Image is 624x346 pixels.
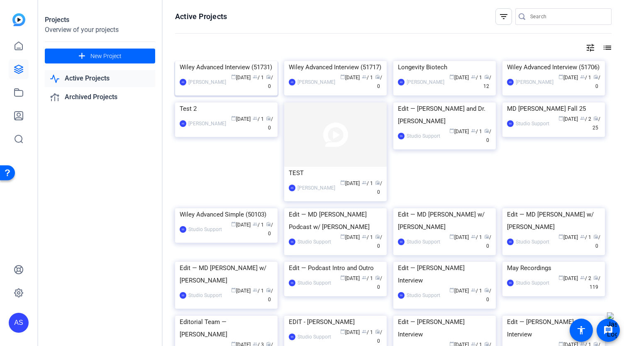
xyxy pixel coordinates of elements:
span: / 1 [471,129,482,134]
div: Edit — [PERSON_NAME] Interview [398,316,491,341]
span: / 1 [362,75,373,80]
span: / 0 [375,180,382,195]
div: Studio Support [188,291,222,300]
mat-icon: add [77,51,87,61]
span: [DATE] [449,129,469,134]
div: Edit — Podcast Intro and Outro [289,262,382,274]
span: group [253,222,258,227]
div: Edit — [PERSON_NAME] Interview [398,262,491,287]
span: / 0 [484,234,491,249]
span: [DATE] [340,329,360,335]
span: group [580,234,585,239]
span: calendar_today [558,116,563,121]
span: radio [375,275,380,280]
span: calendar_today [340,234,345,239]
span: group [362,234,367,239]
span: radio [593,116,598,121]
span: / 1 [580,75,591,80]
div: Overview of your projects [45,25,155,35]
div: Studio Support [516,119,549,128]
div: AS [289,185,295,191]
span: radio [375,234,380,239]
span: / 1 [253,116,264,122]
div: TEST [289,167,382,179]
span: calendar_today [340,74,345,79]
mat-icon: accessibility [576,325,586,335]
div: SS [398,133,405,139]
div: SS [289,239,295,245]
span: group [580,275,585,280]
span: [DATE] [449,234,469,240]
div: [PERSON_NAME] [516,78,553,86]
span: / 119 [590,275,600,290]
mat-icon: list [602,43,612,53]
input: Search [530,12,605,22]
span: calendar_today [449,288,454,292]
span: [DATE] [449,75,469,80]
span: group [253,288,258,292]
span: / 1 [471,288,482,294]
div: Studio Support [516,279,549,287]
span: / 12 [483,75,491,89]
span: [DATE] [340,75,360,80]
div: SS [507,280,514,286]
span: radio [266,116,271,121]
span: radio [484,74,489,79]
span: group [362,74,367,79]
span: group [580,116,585,121]
span: group [362,275,367,280]
img: blue-gradient.svg [12,13,25,26]
div: [PERSON_NAME] [297,184,335,192]
span: / 1 [253,222,264,228]
span: [DATE] [231,116,251,122]
div: Edit — MD [PERSON_NAME] w/ [PERSON_NAME] [507,208,600,233]
div: [PERSON_NAME] [188,78,226,86]
span: group [253,116,258,121]
span: / 1 [362,234,373,240]
div: [PERSON_NAME] [407,78,444,86]
span: / 1 [362,275,373,281]
div: Studio Support [407,238,440,246]
div: Studio Support [297,279,331,287]
span: radio [266,288,271,292]
div: SS [398,292,405,299]
span: [DATE] [340,275,360,281]
span: / 1 [580,234,591,240]
span: group [471,234,476,239]
div: SS [289,280,295,286]
span: calendar_today [449,234,454,239]
div: EDIT - [PERSON_NAME] [289,316,382,328]
span: [DATE] [231,75,251,80]
div: Wiley Advanced Simple (50103) [180,208,273,221]
div: SS [180,226,186,233]
span: group [362,180,367,185]
mat-icon: message [603,325,613,335]
span: group [253,74,258,79]
span: / 0 [484,288,491,302]
span: calendar_today [558,275,563,280]
span: radio [375,180,380,185]
div: Edit — [PERSON_NAME] Interview [507,316,600,341]
span: radio [375,74,380,79]
div: [PERSON_NAME] [297,78,335,86]
span: [DATE] [558,75,578,80]
div: Projects [45,15,155,25]
div: AS [9,313,29,333]
div: Edit — MD [PERSON_NAME] w/ [PERSON_NAME] [398,208,491,233]
div: SS [289,334,295,340]
span: / 1 [471,75,482,80]
span: calendar_today [449,128,454,133]
mat-icon: tune [585,43,595,53]
span: [DATE] [558,116,578,122]
span: / 0 [484,129,491,143]
span: / 25 [592,116,600,131]
span: calendar_today [231,288,236,292]
span: New Project [90,52,122,61]
div: AS [180,120,186,127]
span: calendar_today [231,74,236,79]
span: / 0 [593,75,600,89]
div: Studio Support [297,333,331,341]
div: Wiley Advanced Interview (51706) [507,61,600,73]
button: New Project [45,49,155,63]
span: / 2 [580,116,591,122]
